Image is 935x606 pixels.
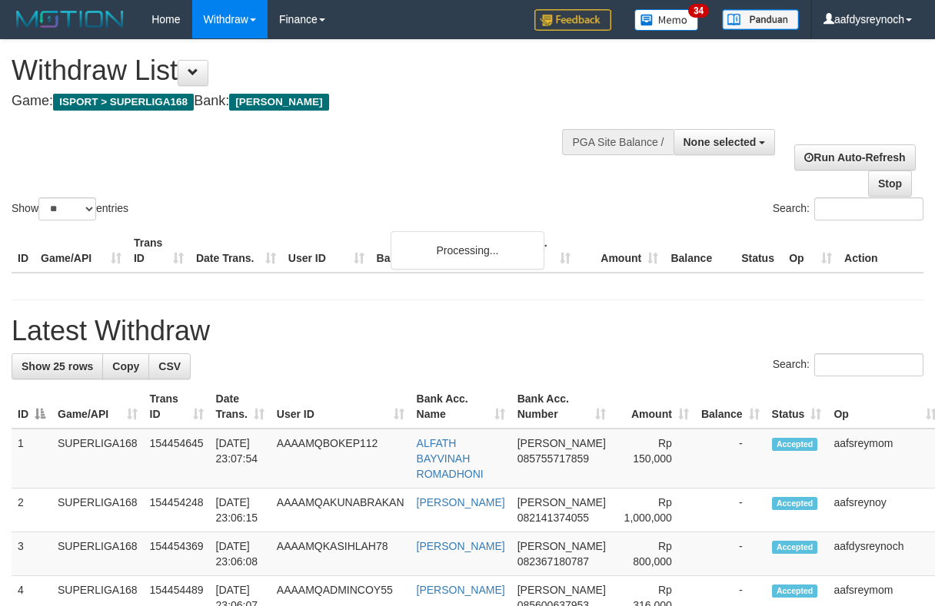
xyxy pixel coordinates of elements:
[271,429,411,488] td: AAAAMQBOKEP112
[688,4,709,18] span: 34
[112,360,139,373] span: Copy
[664,229,735,273] th: Balance
[489,229,577,273] th: Bank Acc. Number
[144,488,210,532] td: 154454248
[695,488,766,532] td: -
[210,385,271,429] th: Date Trans.: activate to sort column ascending
[12,229,35,273] th: ID
[12,197,128,220] label: Show entries
[371,229,490,273] th: Bank Acc. Name
[517,555,589,568] span: Copy 082367180787 to clipboard
[12,532,52,576] td: 3
[612,488,695,532] td: Rp 1,000,000
[517,584,606,596] span: [PERSON_NAME]
[38,197,96,220] select: Showentries
[814,197,923,220] input: Search:
[12,55,608,86] h1: Withdraw List
[12,353,103,379] a: Show 25 rows
[517,496,606,508] span: [PERSON_NAME]
[814,353,923,376] input: Search:
[773,197,923,220] label: Search:
[612,532,695,576] td: Rp 800,000
[190,229,282,273] th: Date Trans.
[144,385,210,429] th: Trans ID: activate to sort column ascending
[12,488,52,532] td: 2
[35,229,128,273] th: Game/API
[783,229,838,273] th: Op
[735,229,783,273] th: Status
[517,540,606,552] span: [PERSON_NAME]
[517,437,606,449] span: [PERSON_NAME]
[766,385,828,429] th: Status: activate to sort column ascending
[695,532,766,576] td: -
[12,94,608,109] h4: Game: Bank:
[229,94,328,111] span: [PERSON_NAME]
[52,532,144,576] td: SUPERLIGA168
[12,316,923,346] h1: Latest Withdraw
[271,488,411,532] td: AAAAMQAKUNABRAKAN
[282,229,371,273] th: User ID
[674,129,776,155] button: None selected
[271,385,411,429] th: User ID: activate to sort column ascending
[772,438,818,451] span: Accepted
[684,136,757,148] span: None selected
[391,231,544,270] div: Processing...
[158,360,181,373] span: CSV
[517,452,589,465] span: Copy 085755717859 to clipboard
[144,429,210,488] td: 154454645
[417,584,505,596] a: [PERSON_NAME]
[12,429,52,488] td: 1
[53,94,194,111] span: ISPORT > SUPERLIGA168
[695,385,766,429] th: Balance: activate to sort column ascending
[511,385,612,429] th: Bank Acc. Number: activate to sort column ascending
[210,429,271,488] td: [DATE] 23:07:54
[695,429,766,488] td: -
[772,584,818,598] span: Accepted
[417,540,505,552] a: [PERSON_NAME]
[210,532,271,576] td: [DATE] 23:06:08
[838,229,923,273] th: Action
[210,488,271,532] td: [DATE] 23:06:15
[12,8,128,31] img: MOTION_logo.png
[52,385,144,429] th: Game/API: activate to sort column ascending
[773,353,923,376] label: Search:
[144,532,210,576] td: 154454369
[22,360,93,373] span: Show 25 rows
[417,496,505,508] a: [PERSON_NAME]
[271,532,411,576] td: AAAAMQKASIHLAH78
[794,144,915,171] a: Run Auto-Refresh
[634,9,699,31] img: Button%20Memo.svg
[868,171,912,197] a: Stop
[148,353,191,379] a: CSV
[128,229,190,273] th: Trans ID
[534,9,611,31] img: Feedback.jpg
[52,488,144,532] td: SUPERLIGA168
[562,129,673,155] div: PGA Site Balance /
[417,437,484,480] a: ALFATH BAYVINAH ROMADHONI
[772,541,818,554] span: Accepted
[612,385,695,429] th: Amount: activate to sort column ascending
[577,229,664,273] th: Amount
[722,9,799,30] img: panduan.png
[411,385,511,429] th: Bank Acc. Name: activate to sort column ascending
[612,429,695,488] td: Rp 150,000
[12,385,52,429] th: ID: activate to sort column descending
[772,497,818,510] span: Accepted
[52,429,144,488] td: SUPERLIGA168
[102,353,149,379] a: Copy
[517,512,589,524] span: Copy 082141374055 to clipboard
